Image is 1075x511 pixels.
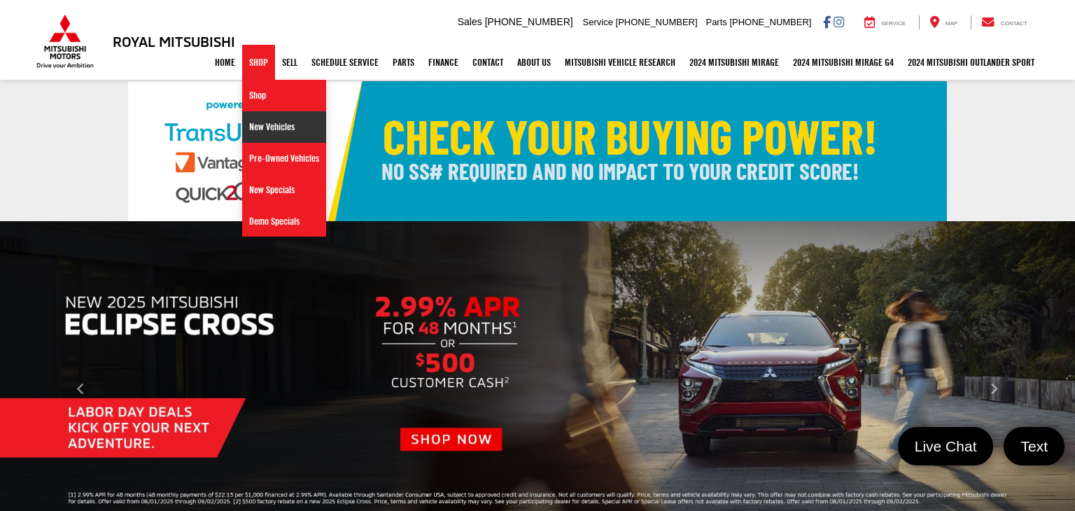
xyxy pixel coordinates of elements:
a: Contact [971,15,1038,29]
h3: Royal Mitsubishi [113,34,235,49]
a: Instagram: Click to visit our Instagram page [834,16,844,27]
span: Service [583,17,613,27]
a: New Vehicles [242,111,326,143]
span: Map [946,20,957,27]
span: [PHONE_NUMBER] [729,17,811,27]
a: Home [208,45,242,80]
a: Map [919,15,968,29]
span: Live Chat [908,437,984,456]
a: 2024 Mitsubishi Mirage [682,45,786,80]
a: Sell [275,45,304,80]
a: Finance [421,45,465,80]
span: Parts [705,17,726,27]
span: Text [1013,437,1055,456]
span: [PHONE_NUMBER] [485,16,573,27]
a: 2024 Mitsubishi Mirage G4 [786,45,901,80]
a: New Specials [242,174,326,206]
a: 2024 Mitsubishi Outlander SPORT [901,45,1041,80]
a: Mitsubishi Vehicle Research [558,45,682,80]
a: About Us [510,45,558,80]
a: Parts: Opens in a new tab [386,45,421,80]
a: Contact [465,45,510,80]
a: Pre-Owned Vehicles [242,143,326,174]
span: Service [881,20,906,27]
a: Live Chat [898,427,994,465]
a: Text [1004,427,1065,465]
a: Facebook: Click to visit our Facebook page [823,16,831,27]
a: Shop [242,80,326,111]
a: Service [854,15,916,29]
a: Shop [242,45,275,80]
span: Sales [458,16,482,27]
a: Demo Specials [242,206,326,237]
span: Contact [1001,20,1027,27]
span: [PHONE_NUMBER] [616,17,698,27]
img: Check Your Buying Power [128,81,947,221]
a: Schedule Service: Opens in a new tab [304,45,386,80]
img: Mitsubishi [34,14,97,69]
